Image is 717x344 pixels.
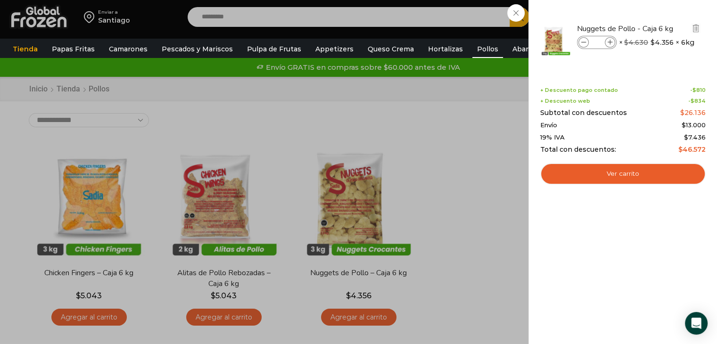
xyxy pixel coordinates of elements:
span: $ [680,108,684,117]
span: - [690,87,706,93]
a: Pollos [472,40,503,58]
span: 19% IVA [540,134,565,141]
a: Hortalizas [423,40,468,58]
span: - [688,98,706,104]
span: $ [692,87,696,93]
bdi: 13.000 [682,121,706,129]
img: Eliminar Nuggets de Pollo - Caja 6 kg del carrito [692,24,700,33]
div: Open Intercom Messenger [685,312,708,335]
span: Total con descuentos: [540,146,616,154]
span: + Descuento web [540,98,590,104]
input: Product quantity [590,37,604,48]
a: Pescados y Mariscos [157,40,238,58]
span: $ [624,38,628,47]
bdi: 26.136 [680,108,706,117]
span: $ [684,133,688,141]
span: Subtotal con descuentos [540,109,627,117]
bdi: 4.356 [651,38,674,47]
bdi: 4.630 [624,38,648,47]
span: Envío [540,122,557,129]
bdi: 810 [692,87,706,93]
a: Queso Crema [363,40,419,58]
a: Tienda [8,40,42,58]
a: Pulpa de Frutas [242,40,306,58]
span: + Descuento pago contado [540,87,618,93]
span: × × 6kg [619,36,694,49]
bdi: 834 [691,98,706,104]
bdi: 46.572 [678,145,706,154]
span: $ [691,98,694,104]
span: $ [651,38,655,47]
span: $ [678,145,683,154]
a: Ver carrito [540,163,706,185]
span: 7.436 [684,133,706,141]
a: Abarrotes [508,40,552,58]
span: $ [682,121,686,129]
a: Appetizers [311,40,358,58]
a: Eliminar Nuggets de Pollo - Caja 6 kg del carrito [691,23,701,35]
a: Camarones [104,40,152,58]
a: Papas Fritas [47,40,99,58]
a: Nuggets de Pollo - Caja 6 kg [577,24,689,34]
